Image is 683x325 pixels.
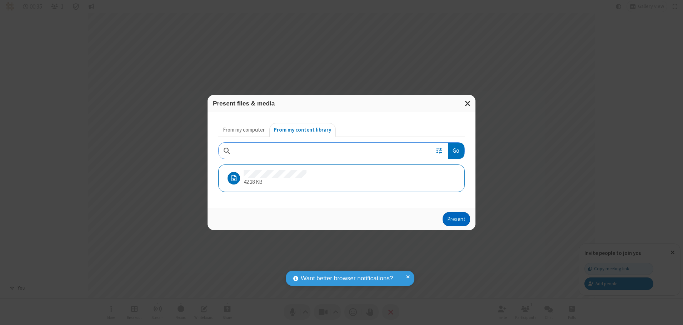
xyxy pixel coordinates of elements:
[213,100,470,107] h3: Present files & media
[218,123,269,137] button: From my computer
[460,95,475,112] button: Close modal
[269,123,336,137] button: From my content library
[244,178,306,186] p: 42.28 KB
[301,274,393,283] span: Want better browser notifications?
[448,143,464,159] button: Go
[443,212,470,226] button: Present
